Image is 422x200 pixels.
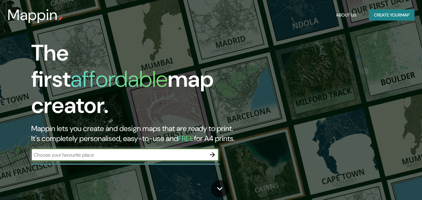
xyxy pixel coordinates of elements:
[7,6,58,24] h3: Mappin
[31,124,242,144] h2: Mappin lets you create and design maps that are ready to print. It's completely personalised, eas...
[58,16,63,21] img: mappin-pin
[369,9,415,21] button: Create yourmap
[71,65,168,94] h1: affordable
[31,40,242,124] h1: The first map creator.
[178,134,194,143] h5: FREE
[31,151,206,159] input: Choose your favourite place
[334,9,359,21] button: About Us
